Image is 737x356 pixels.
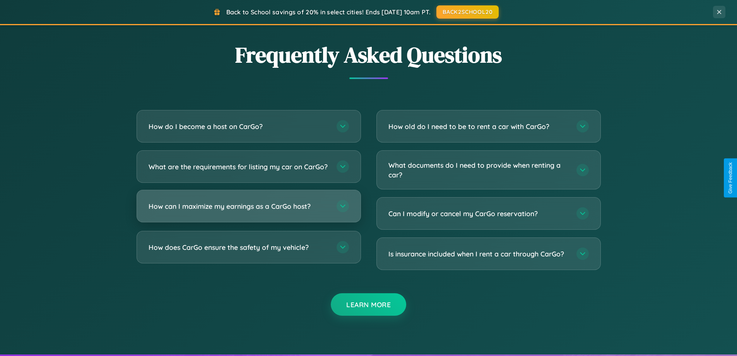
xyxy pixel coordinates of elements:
h3: How old do I need to be to rent a car with CarGo? [388,122,569,131]
h3: Can I modify or cancel my CarGo reservation? [388,209,569,218]
h3: What documents do I need to provide when renting a car? [388,160,569,179]
h3: How can I maximize my earnings as a CarGo host? [149,201,329,211]
h3: How does CarGo ensure the safety of my vehicle? [149,242,329,252]
h3: Is insurance included when I rent a car through CarGo? [388,249,569,259]
button: Learn More [331,293,406,316]
h3: How do I become a host on CarGo? [149,122,329,131]
h2: Frequently Asked Questions [137,40,601,70]
span: Back to School savings of 20% in select cities! Ends [DATE] 10am PT. [226,8,431,16]
div: Give Feedback [728,162,733,194]
button: BACK2SCHOOL20 [436,5,499,19]
h3: What are the requirements for listing my car on CarGo? [149,162,329,172]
